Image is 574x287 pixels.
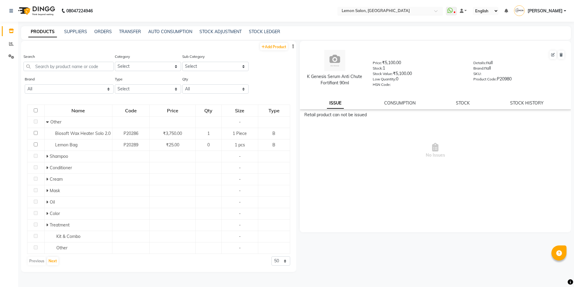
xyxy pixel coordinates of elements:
label: Product Code: [473,76,497,82]
a: STOCK HISTORY [510,100,544,106]
label: Brand [25,76,35,82]
span: Color [50,211,60,216]
span: - [239,234,241,239]
span: Collapse Row [46,119,50,125]
span: - [239,222,241,228]
span: ₹25.00 [166,142,179,148]
span: Mask [50,188,60,193]
span: B [272,131,275,136]
label: Sub Category [182,54,205,59]
button: Next [47,257,58,265]
span: - [239,176,241,182]
span: 1 pcs [235,142,245,148]
span: [PERSON_NAME] [528,8,563,14]
span: Conditioner [50,165,72,170]
span: - [239,245,241,251]
img: Mohammed Faisal [514,5,525,16]
span: - [239,211,241,216]
a: STOCK LEDGER [249,29,280,34]
span: Other [56,245,67,251]
div: Name [45,105,112,116]
label: Brand: [473,66,484,71]
span: - [239,199,241,205]
img: logo [15,2,57,19]
span: Treatment [50,222,70,228]
a: CONSUMPTION [384,100,416,106]
label: Details: [473,60,486,66]
span: Lemon Bag [55,142,77,148]
a: TRANSFER [119,29,141,34]
span: 1 [207,131,210,136]
div: null [473,65,565,73]
a: STOCK [456,100,470,106]
span: P20289 [124,142,138,148]
b: 08047224946 [66,2,93,19]
span: P20286 [124,131,138,136]
span: Oil [50,199,55,205]
div: 0 [373,76,464,84]
label: Qty [182,76,188,82]
span: B [272,142,275,148]
div: K Genesis Serum Anti Chute Fortifiant 90ml [306,73,364,86]
a: ISSUE [327,98,344,109]
div: 1 [373,65,464,73]
label: Low Quantity: [373,76,396,82]
label: Type [115,76,123,82]
span: Biosoft Wax Heater Solo 2.0 [55,131,111,136]
span: - [239,188,241,193]
img: avatar [324,50,345,71]
input: Search by product name or code [24,62,114,71]
label: SKU: [473,71,481,76]
a: SUPPLIERS [64,29,87,34]
span: Kit & Combo [56,234,80,239]
div: Price [150,105,195,116]
span: - [239,154,241,159]
span: Expand Row [46,165,50,170]
a: STOCK ADJUSTMENT [199,29,242,34]
span: Expand Row [46,176,50,182]
span: Expand Row [46,222,50,228]
span: Expand Row [46,188,50,193]
a: ORDERS [94,29,112,34]
div: Qty [196,105,221,116]
span: - [239,165,241,170]
span: Expand Row [46,211,50,216]
div: null [473,60,565,68]
span: 0 [207,142,210,148]
label: HSN Code: [373,82,391,87]
label: Price: [373,60,382,66]
span: Other [50,119,61,125]
label: Search [24,54,35,59]
div: Retail product can not be issued [304,112,567,118]
label: Category [115,54,130,59]
span: 1 Piece [233,131,247,136]
label: Stock Value: [373,71,393,76]
div: Type [259,105,290,116]
div: ₹5,100.00 [373,70,464,79]
div: Code [113,105,149,116]
span: No Issues [304,120,567,181]
div: P20980 [473,76,565,84]
span: Shampoo [50,154,68,159]
span: - [239,119,241,125]
div: Size [222,105,258,116]
a: AUTO CONSUMPTION [148,29,192,34]
label: Stock: [373,66,383,71]
a: Add Product [260,43,288,50]
div: ₹5,100.00 [373,60,464,68]
span: Expand Row [46,154,50,159]
span: Cream [50,176,63,182]
span: Expand Row [46,199,50,205]
span: ₹3,750.00 [163,131,182,136]
a: PRODUCTS [28,27,57,37]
